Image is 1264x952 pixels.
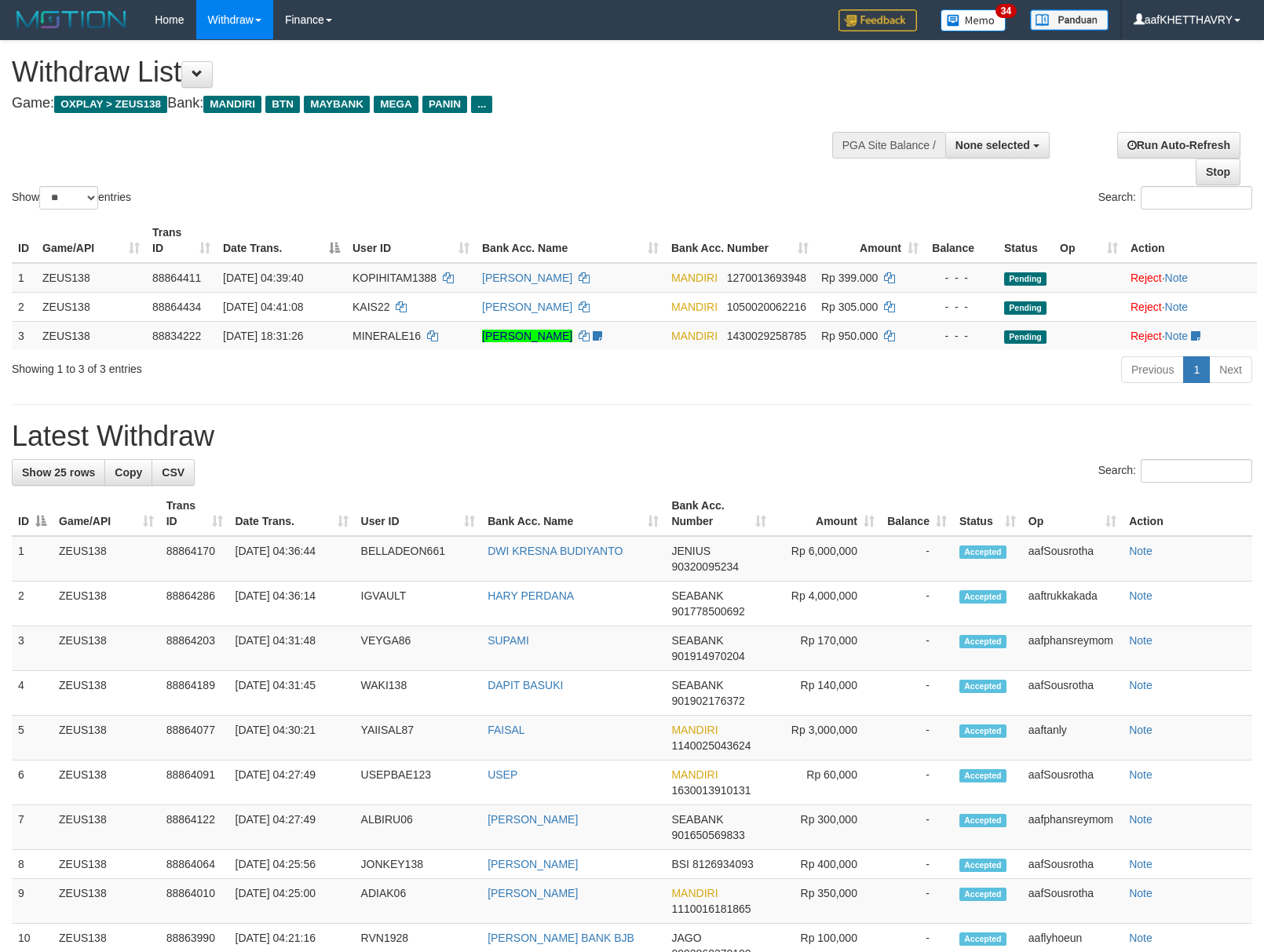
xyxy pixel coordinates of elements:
a: Note [1129,932,1153,944]
span: 88834222 [152,330,201,342]
td: 88864077 [160,716,229,761]
td: JONKEY138 [355,850,482,879]
span: Accepted [959,888,1006,901]
a: 1 [1183,356,1210,383]
h1: Withdraw List [12,57,827,88]
a: Show 25 rows [12,459,105,486]
a: USEP [488,768,517,781]
span: SEABANK [671,634,723,647]
span: MAYBANK [304,96,370,113]
img: Feedback.jpg [838,9,917,31]
span: Rp 950.000 [821,330,878,342]
td: - [881,716,953,761]
th: Status: activate to sort column ascending [953,491,1022,536]
td: - [881,626,953,671]
td: 88864064 [160,850,229,879]
span: Pending [1004,330,1047,344]
span: Copy 1050020062216 to clipboard [727,301,806,313]
td: aaftanly [1022,716,1123,761]
th: Bank Acc. Number: activate to sort column ascending [665,491,773,536]
td: Rp 140,000 [773,671,881,716]
td: [DATE] 04:30:21 [229,716,355,761]
td: 88864010 [160,879,229,924]
a: Reject [1131,301,1162,313]
span: [DATE] 04:41:08 [223,301,303,313]
a: Note [1165,301,1189,313]
td: Rp 6,000,000 [773,536,881,582]
img: MOTION_logo.png [12,8,131,31]
td: [DATE] 04:25:56 [229,850,355,879]
a: SUPAMI [488,634,529,647]
td: 88864170 [160,536,229,582]
span: JENIUS [671,545,711,557]
span: MINERALE16 [353,330,421,342]
span: Accepted [959,932,1006,946]
th: Balance [925,218,998,263]
a: DAPIT BASUKI [488,679,563,691]
span: Copy 901902176372 to clipboard [671,695,744,707]
td: aafSousrotha [1022,536,1123,582]
span: Accepted [959,590,1006,604]
th: Action [1123,491,1252,536]
td: 88864203 [160,626,229,671]
td: aafSousrotha [1022,671,1123,716]
td: Rp 4,000,000 [773,582,881,626]
h1: Latest Withdraw [12,421,1252,452]
td: ZEUS138 [53,536,160,582]
input: Search: [1141,186,1252,210]
th: Balance: activate to sort column ascending [881,491,953,536]
td: aafSousrotha [1022,850,1123,879]
td: Rp 300,000 [773,805,881,850]
span: 34 [995,4,1017,18]
span: JAGO [671,932,701,944]
td: ZEUS138 [53,626,160,671]
td: IGVAULT [355,582,482,626]
td: aafphansreymom [1022,805,1123,850]
a: [PERSON_NAME] [482,330,572,342]
span: MANDIRI [671,301,718,313]
span: MANDIRI [671,887,718,899]
span: SEABANK [671,813,723,826]
span: BSI [671,858,689,870]
td: ZEUS138 [53,761,160,805]
a: Next [1209,356,1252,383]
span: PANIN [422,96,467,113]
a: HARY PERDANA [488,589,574,602]
td: Rp 400,000 [773,850,881,879]
td: VEYGA86 [355,626,482,671]
th: Trans ID: activate to sort column ascending [146,218,217,263]
th: Bank Acc. Name: activate to sort column ascending [481,491,665,536]
td: ADIAK06 [355,879,482,924]
span: Copy 901778500692 to clipboard [671,605,744,618]
span: Copy 90320095234 to clipboard [671,560,739,573]
a: Reject [1131,272,1162,284]
td: ZEUS138 [53,879,160,924]
span: Rp 399.000 [821,272,878,284]
span: MANDIRI [671,272,718,284]
th: Op: activate to sort column ascending [1022,491,1123,536]
th: ID [12,218,36,263]
td: Rp 60,000 [773,761,881,805]
td: · [1124,263,1257,293]
td: [DATE] 04:31:45 [229,671,355,716]
span: OXPLAY > ZEUS138 [54,96,167,113]
th: Amount: activate to sort column ascending [773,491,881,536]
span: Copy 1110016181865 to clipboard [671,903,751,915]
span: 88864411 [152,272,201,284]
td: 4 [12,671,53,716]
span: None selected [955,139,1030,151]
td: - [881,761,953,805]
th: Action [1124,218,1257,263]
a: [PERSON_NAME] [488,858,578,870]
td: aafSousrotha [1022,879,1123,924]
a: Note [1129,589,1153,602]
th: Status [998,218,1054,263]
a: Note [1129,545,1153,557]
span: Copy 1140025043624 to clipboard [671,739,751,752]
th: Op: activate to sort column ascending [1054,218,1124,263]
td: · [1124,292,1257,321]
td: 6 [12,761,53,805]
td: - [881,582,953,626]
td: 88864122 [160,805,229,850]
td: [DATE] 04:27:49 [229,805,355,850]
